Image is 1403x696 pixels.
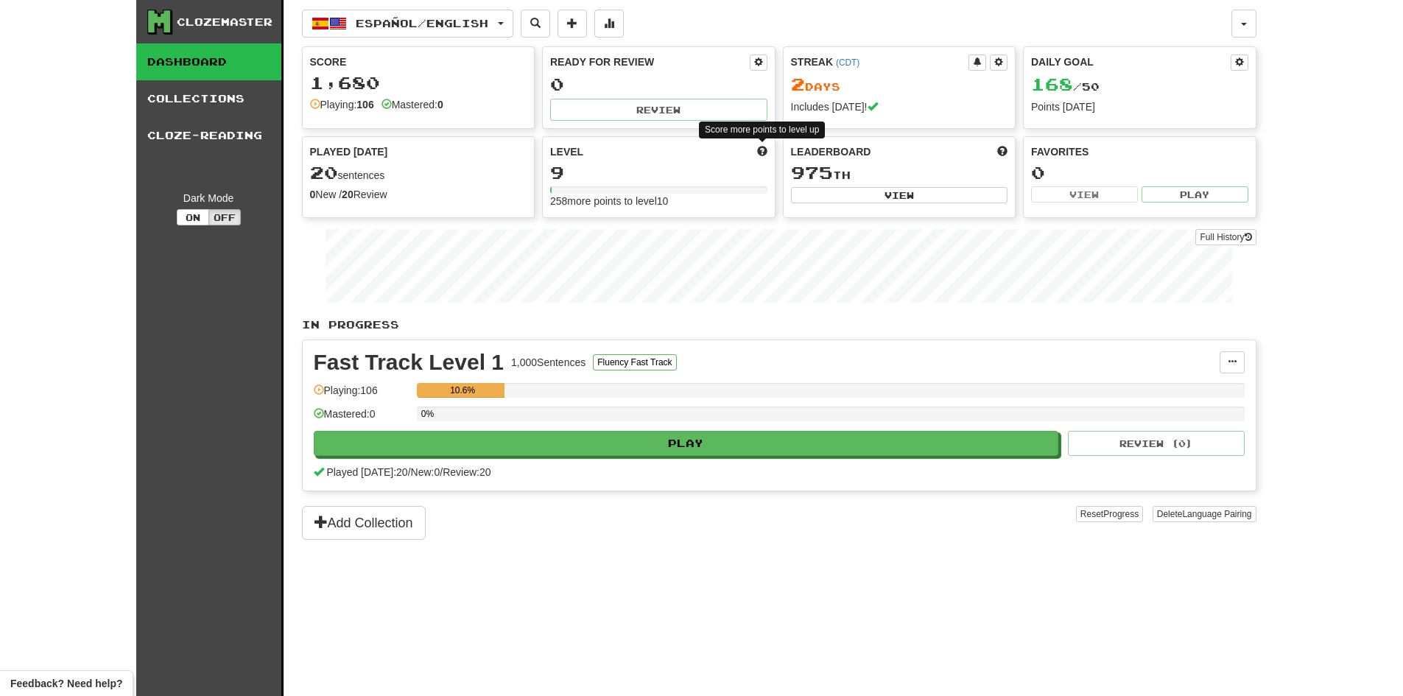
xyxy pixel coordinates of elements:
div: 0 [550,75,767,94]
a: Collections [136,80,281,117]
span: 20 [310,162,338,183]
span: Español / English [356,17,488,29]
strong: 106 [356,99,373,110]
div: Daily Goal [1031,55,1231,71]
span: Open feedback widget [10,676,122,691]
button: View [1031,186,1138,203]
span: This week in points, UTC [997,144,1008,159]
button: View [791,187,1008,203]
span: 2 [791,74,805,94]
span: / [440,466,443,478]
strong: 0 [437,99,443,110]
div: th [791,164,1008,183]
div: Score more points to level up [699,122,825,138]
button: Español/English [302,10,513,38]
span: 168 [1031,74,1073,94]
div: 9 [550,164,767,182]
button: Review [550,99,767,121]
div: Favorites [1031,144,1248,159]
button: ResetProgress [1076,506,1143,522]
div: Day s [791,75,1008,94]
div: Points [DATE] [1031,99,1248,114]
div: 1,000 Sentences [511,355,586,370]
div: Playing: [310,97,374,112]
div: Mastered: [381,97,443,112]
button: On [177,209,209,225]
div: Ready for Review [550,55,750,69]
span: New: 0 [411,466,440,478]
button: Search sentences [521,10,550,38]
div: Fast Track Level 1 [314,351,504,373]
span: / 50 [1031,80,1100,93]
div: New / Review [310,187,527,202]
div: Mastered: 0 [314,407,409,431]
div: 0 [1031,164,1248,182]
button: Play [1142,186,1248,203]
button: More stats [594,10,624,38]
button: Fluency Fast Track [593,354,676,370]
button: DeleteLanguage Pairing [1153,506,1256,522]
a: (CDT) [836,57,859,68]
button: Add Collection [302,506,426,540]
div: Clozemaster [177,15,272,29]
span: Level [550,144,583,159]
div: 1,680 [310,74,527,92]
span: 975 [791,162,833,183]
span: Played [DATE] [310,144,388,159]
div: 258 more points to level 10 [550,194,767,208]
div: 10.6% [421,383,504,398]
span: Language Pairing [1182,509,1251,519]
div: sentences [310,164,527,183]
button: Off [208,209,241,225]
strong: 0 [310,189,316,200]
a: Full History [1195,229,1256,245]
p: In Progress [302,317,1256,332]
span: Review: 20 [443,466,490,478]
strong: 20 [342,189,354,200]
div: Playing: 106 [314,383,409,407]
div: Includes [DATE]! [791,99,1008,114]
span: Played [DATE]: 20 [326,466,407,478]
span: Progress [1103,509,1139,519]
span: / [408,466,411,478]
button: Play [314,431,1059,456]
div: Dark Mode [147,191,270,205]
div: Streak [791,55,969,69]
div: Score [310,55,527,69]
a: Cloze-Reading [136,117,281,154]
span: Leaderboard [791,144,871,159]
button: Add sentence to collection [558,10,587,38]
button: Review (0) [1068,431,1245,456]
a: Dashboard [136,43,281,80]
